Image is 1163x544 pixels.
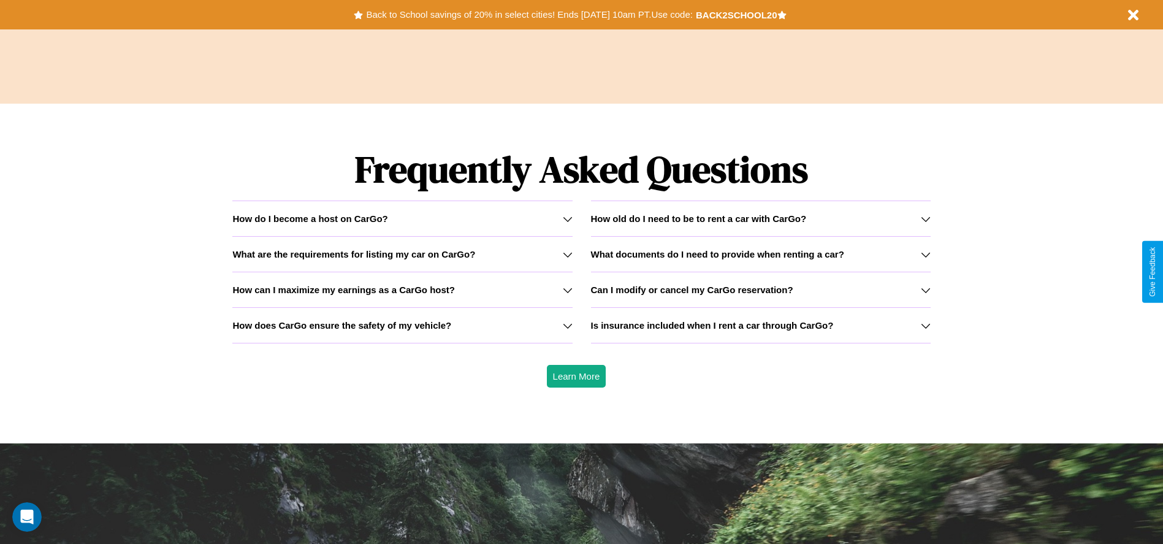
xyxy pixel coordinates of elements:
[1148,247,1157,297] div: Give Feedback
[232,249,475,259] h3: What are the requirements for listing my car on CarGo?
[232,138,930,201] h1: Frequently Asked Questions
[591,249,844,259] h3: What documents do I need to provide when renting a car?
[232,213,387,224] h3: How do I become a host on CarGo?
[232,320,451,331] h3: How does CarGo ensure the safety of my vehicle?
[12,502,42,532] iframe: Intercom live chat
[232,285,455,295] h3: How can I maximize my earnings as a CarGo host?
[363,6,695,23] button: Back to School savings of 20% in select cities! Ends [DATE] 10am PT.Use code:
[591,213,807,224] h3: How old do I need to be to rent a car with CarGo?
[591,285,793,295] h3: Can I modify or cancel my CarGo reservation?
[547,365,606,388] button: Learn More
[591,320,834,331] h3: Is insurance included when I rent a car through CarGo?
[696,10,777,20] b: BACK2SCHOOL20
